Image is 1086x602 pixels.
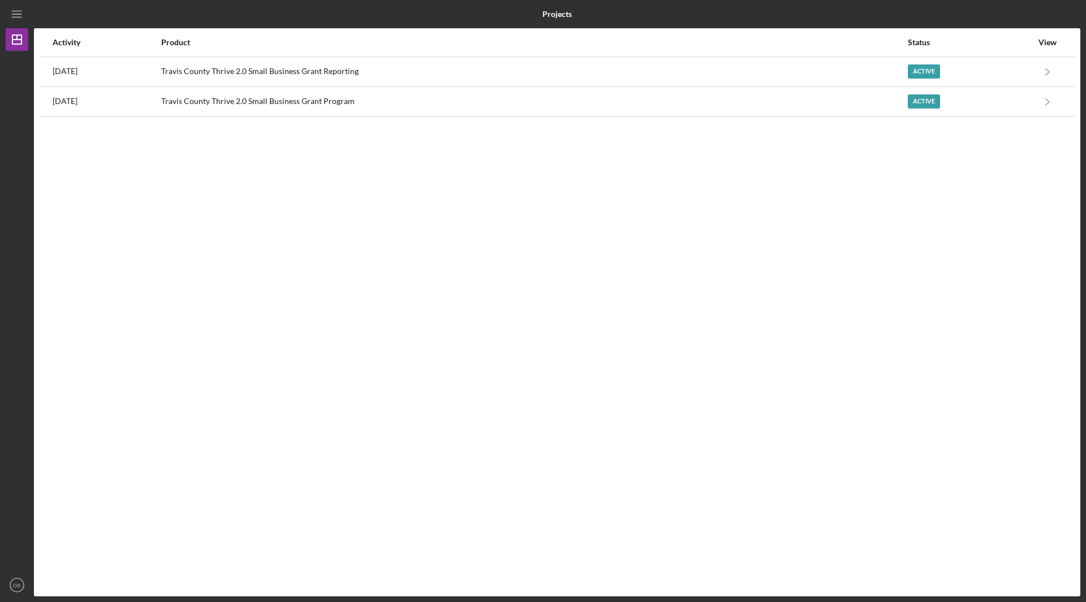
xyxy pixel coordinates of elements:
[53,38,160,47] div: Activity
[542,10,572,19] b: Projects
[908,64,940,79] div: Active
[1033,38,1062,47] div: View
[53,67,77,76] time: 2025-09-15 18:58
[53,97,77,106] time: 2025-03-12 17:39
[13,582,20,588] text: DB
[6,574,28,596] button: DB
[908,38,1032,47] div: Status
[161,58,907,86] div: Travis County Thrive 2.0 Small Business Grant Reporting
[908,94,940,109] div: Active
[161,88,907,116] div: Travis County Thrive 2.0 Small Business Grant Program
[161,38,907,47] div: Product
